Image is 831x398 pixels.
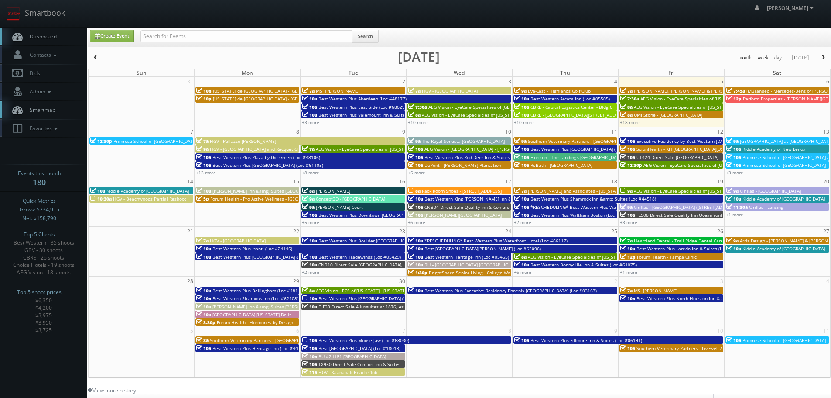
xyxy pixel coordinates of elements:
[25,88,53,95] span: Admin
[302,112,317,118] span: 10a
[292,227,300,236] span: 22
[196,337,209,343] span: 8a
[302,88,315,94] span: 7a
[620,112,633,118] span: 8a
[634,112,702,118] span: UMI Stone - [GEOGRAPHIC_DATA]
[620,154,635,160] span: 10a
[349,69,358,76] span: Tue
[292,277,300,286] span: 29
[408,162,423,168] span: 10a
[726,211,743,218] a: +1 more
[773,69,781,76] span: Sat
[196,295,211,301] span: 10a
[530,154,623,160] span: Horizon - The Landings [GEOGRAPHIC_DATA]
[352,30,379,43] button: Search
[186,177,194,186] span: 14
[398,52,440,61] h2: [DATE]
[302,287,315,294] span: 8a
[613,277,618,286] span: 2
[726,188,739,194] span: 9a
[318,369,377,375] span: HGV - Kaanapali Beach Club
[90,30,134,42] a: Create Event
[398,177,406,186] span: 16
[620,246,635,252] span: 10a
[318,361,400,367] span: TX950 Direct Sale Comfort Inn & Suites
[637,254,697,260] span: Forum Health - Tampa Clinic
[726,146,741,152] span: 10a
[302,345,317,351] span: 10a
[318,353,386,360] span: BU #24181 [GEOGRAPHIC_DATA]
[514,204,529,210] span: 10a
[212,154,320,160] span: Best Western Plus Plaza by the Green (Loc #48106)
[742,196,825,202] span: Kiddie Academy of [GEOGRAPHIC_DATA]
[507,77,512,86] span: 3
[424,287,597,294] span: Best Western Plus Executive Residency Phoenix [GEOGRAPHIC_DATA] (Loc #03167)
[408,287,423,294] span: 10a
[302,188,315,194] span: 8a
[424,154,538,160] span: Best Western Plus Red Deer Inn & Suites (Loc #61062)
[18,169,61,178] span: Events this month
[212,254,342,260] span: Best Western Plus [GEOGRAPHIC_DATA] & Suites (Loc #61086)
[318,295,429,301] span: Best Western Plus [GEOGRAPHIC_DATA] (Loc #50153)
[408,112,421,118] span: 8a
[408,262,423,268] span: 10a
[398,277,406,286] span: 30
[24,230,55,239] span: Top 5 Clients
[514,254,527,260] span: 8a
[196,188,211,194] span: 10a
[719,77,724,86] span: 5
[295,326,300,336] span: 6
[424,162,501,168] span: DuPont - [PERSON_NAME] Plantation
[318,212,453,218] span: Best Western Plus Downtown [GEOGRAPHIC_DATA] (Loc #48199)
[620,345,635,351] span: 10a
[398,227,406,236] span: 23
[302,304,317,310] span: 10a
[504,177,512,186] span: 17
[318,96,407,102] span: Best Western Plus Aberdeen (Loc #48177)
[530,104,612,110] span: CBRE - Capital Logistics Center - Bldg 6
[530,196,656,202] span: Best Western Plus Shamrock Inn &amp; Suites (Loc #44518)
[186,77,194,86] span: 31
[514,212,529,218] span: 10a
[643,162,797,168] span: AEG Vision - EyeCare Specialties of [US_STATE] – Cascade Family Eye Care
[302,353,317,360] span: 10a
[825,277,830,286] span: 4
[620,138,635,144] span: 10a
[23,197,56,205] span: Quick Metrics
[530,112,670,118] span: CBRE - [GEOGRAPHIC_DATA][STREET_ADDRESS][GEOGRAPHIC_DATA]
[316,188,350,194] span: [PERSON_NAME]
[514,119,534,125] a: +10 more
[530,96,610,102] span: Best Western Arcata Inn (Loc #05505)
[422,188,502,194] span: Rack Room Shoes - [STREET_ADDRESS]
[408,154,423,160] span: 10a
[514,196,529,202] span: 10a
[742,162,826,168] span: Primrose School of [GEOGRAPHIC_DATA]
[316,204,363,210] span: [PERSON_NAME] Court
[640,96,791,102] span: AEG Vision - EyeCare Specialties of [US_STATE] – [PERSON_NAME] Vision
[408,204,423,210] span: 10a
[318,337,409,343] span: Best Western Plus Moose Jaw (Loc #68030)
[318,104,406,110] span: Best Western Plus East Side (Loc #68029)
[90,196,112,202] span: 10:30a
[636,212,722,218] span: FL508 Direct Sale Quality Inn Oceanfront
[316,287,455,294] span: AEG Vision - ECS of [US_STATE] - [US_STATE] Valley Family Eye Care
[742,146,805,152] span: Kiddie Academy of New Lenox
[422,112,569,118] span: AEG Vision - EyeCare Specialties of [US_STATE] - In Focus Vision Center
[726,138,739,144] span: 9a
[620,88,633,94] span: 7a
[196,154,211,160] span: 10a
[295,77,300,86] span: 1
[186,227,194,236] span: 21
[428,104,615,110] span: AEG Vision - EyeCare Specialties of [GEOGRAPHIC_DATA][US_STATE] - [GEOGRAPHIC_DATA]
[424,262,522,268] span: BU #[GEOGRAPHIC_DATA] [GEOGRAPHIC_DATA]
[196,304,211,310] span: 10a
[514,262,529,268] span: 10a
[408,238,423,244] span: 10a
[504,127,512,136] span: 10
[530,162,592,168] span: ReBath - [GEOGRAPHIC_DATA]
[754,52,772,63] button: week
[25,106,55,114] span: Smartmap
[212,188,328,194] span: [PERSON_NAME] Inn &amp; Suites [GEOGRAPHIC_DATA]
[636,246,746,252] span: Best Western Plus Laredo Inn & Suites (Loc #44702)
[528,188,665,194] span: [PERSON_NAME] and Associates - [US_STATE][GEOGRAPHIC_DATA]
